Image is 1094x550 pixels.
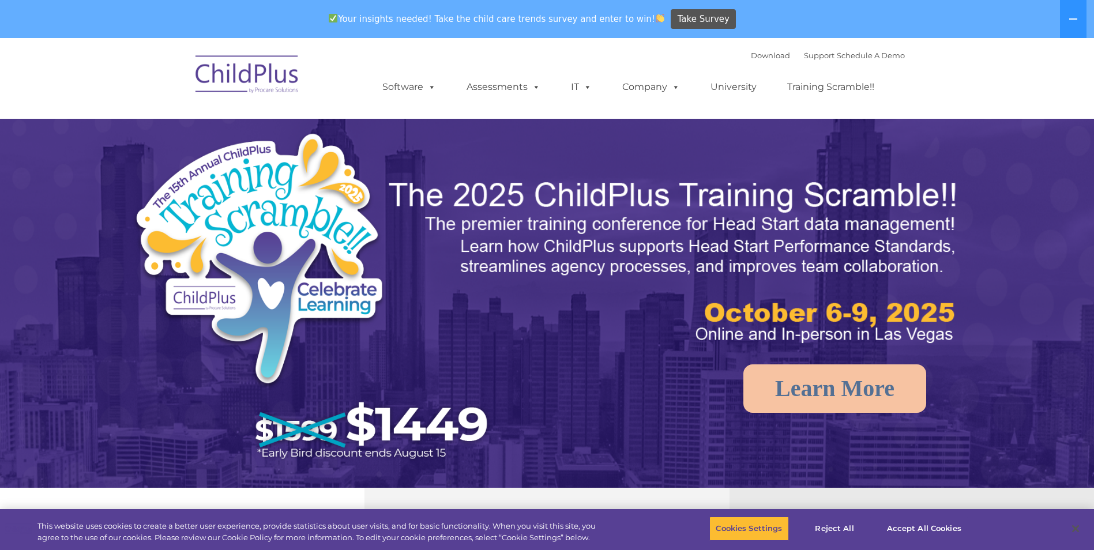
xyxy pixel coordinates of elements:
button: Reject All [799,517,871,541]
a: Take Survey [671,9,736,29]
a: Download [751,51,790,60]
a: Assessments [455,76,552,99]
a: IT [559,76,603,99]
a: Software [371,76,448,99]
span: Your insights needed! Take the child care trends survey and enter to win! [324,7,670,30]
a: University [699,76,768,99]
font: | [751,51,905,60]
span: Last name [160,76,196,85]
button: Close [1063,516,1088,541]
a: Support [804,51,834,60]
img: ✅ [329,14,337,22]
button: Accept All Cookies [881,517,968,541]
a: Learn More [743,364,926,413]
span: Take Survey [678,9,730,29]
a: Company [611,76,691,99]
a: Training Scramble!! [776,76,886,99]
button: Cookies Settings [709,517,788,541]
img: 👏 [656,14,664,22]
img: ChildPlus by Procare Solutions [190,47,305,105]
span: Phone number [160,123,209,132]
a: Schedule A Demo [837,51,905,60]
div: This website uses cookies to create a better user experience, provide statistics about user visit... [37,521,601,543]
